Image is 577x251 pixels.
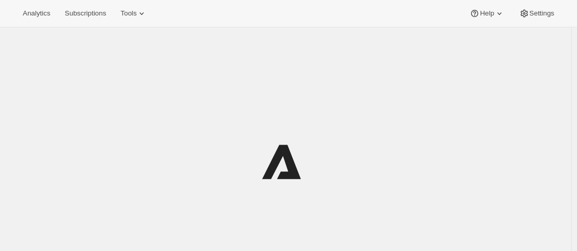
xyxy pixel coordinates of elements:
[65,9,106,18] span: Subscriptions
[513,6,560,21] button: Settings
[480,9,494,18] span: Help
[58,6,112,21] button: Subscriptions
[529,9,554,18] span: Settings
[120,9,136,18] span: Tools
[23,9,50,18] span: Analytics
[463,6,510,21] button: Help
[17,6,56,21] button: Analytics
[114,6,153,21] button: Tools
